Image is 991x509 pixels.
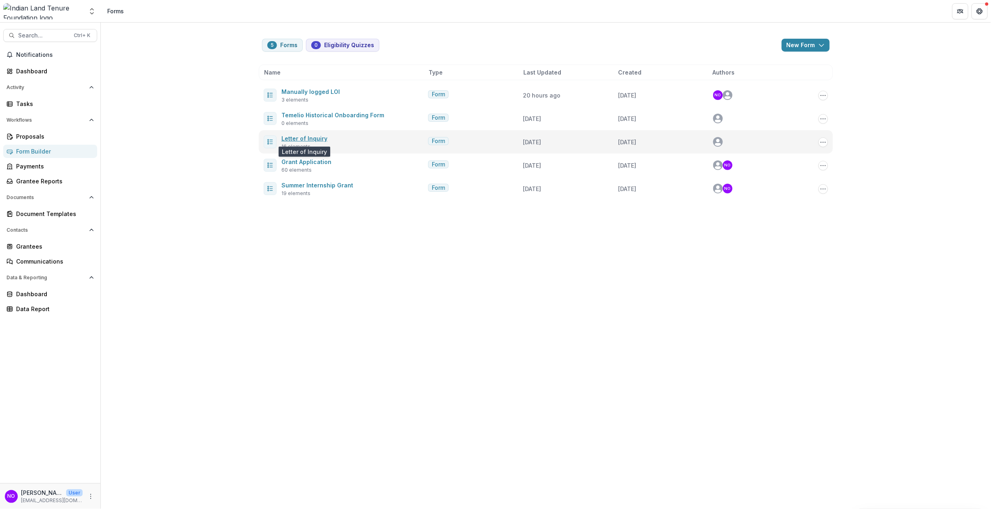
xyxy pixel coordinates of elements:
p: User [66,489,83,497]
div: Form Builder [16,147,91,156]
span: 5 [271,42,274,48]
span: [DATE] [618,185,636,192]
a: Grantee Reports [3,175,97,188]
span: Last Updated [523,68,561,77]
button: Options [818,137,828,147]
span: Form [432,185,445,191]
button: Options [818,161,828,170]
span: Form [432,138,445,145]
svg: avatar [713,184,723,193]
div: Dashboard [16,67,91,75]
span: [DATE] [523,139,541,145]
a: Temelio Historical Onboarding Form [281,112,384,118]
button: Forms [262,39,303,52]
div: Forms [107,7,124,15]
a: Document Templates [3,207,97,220]
div: Grantees [16,242,91,251]
button: Open Data & Reporting [3,271,97,284]
button: Options [818,114,828,124]
div: Grantee Reports [16,177,91,185]
span: Form [432,91,445,98]
svg: avatar [723,90,733,100]
button: Notifications [3,48,97,61]
button: Open Contacts [3,224,97,237]
button: Options [818,184,828,194]
div: Ctrl + K [72,31,92,40]
a: Communications [3,255,97,268]
span: Form [432,114,445,121]
a: Letter of Inquiry [281,135,327,142]
button: Get Help [972,3,988,19]
span: 60 elements [281,166,312,174]
div: Nicole Olson [715,93,721,97]
span: Notifications [16,52,94,58]
button: Open Workflows [3,114,97,127]
a: Grantees [3,240,97,253]
div: Communications [16,257,91,266]
img: Indian Land Tenure Foundation logo [3,3,83,19]
span: [DATE] [618,139,636,145]
div: Dashboard [16,290,91,298]
span: Search... [18,32,69,39]
button: Partners [952,3,968,19]
button: Search... [3,29,97,42]
div: Nicole Olson [8,494,15,499]
span: Type [429,68,443,77]
nav: breadcrumb [104,5,127,17]
div: Proposals [16,132,91,141]
span: Created [618,68,641,77]
button: Open Documents [3,191,97,204]
span: Activity [6,85,86,90]
svg: avatar [713,114,723,123]
div: Payments [16,162,91,170]
a: Tasks [3,97,97,110]
span: Workflows [6,117,86,123]
button: Options [818,91,828,100]
svg: avatar [713,137,723,147]
a: Manually logged LOI [281,88,340,95]
a: Form Builder [3,145,97,158]
span: 3 elements [281,96,308,104]
a: Grant Application [281,158,331,165]
span: Form [432,161,445,168]
span: 19 elements [281,190,310,197]
span: Documents [6,195,86,200]
button: Eligibility Quizzes [306,39,379,52]
svg: avatar [713,160,723,170]
a: Payments [3,160,97,173]
span: 16 elements [281,143,310,150]
a: Dashboard [3,287,97,301]
button: New Form [782,39,830,52]
span: Contacts [6,227,86,233]
div: Tasks [16,100,91,108]
p: [PERSON_NAME] [21,488,63,497]
span: Authors [713,68,735,77]
button: Open Activity [3,81,97,94]
span: [DATE] [523,162,541,169]
span: Name [264,68,281,77]
span: [DATE] [523,185,541,192]
p: [EMAIL_ADDRESS][DOMAIN_NAME] [21,497,83,504]
a: Data Report [3,302,97,316]
span: [DATE] [618,162,636,169]
span: [DATE] [618,92,636,99]
div: Nicole Olson [725,163,731,167]
button: Open entity switcher [86,3,98,19]
span: 20 hours ago [523,92,561,99]
a: Dashboard [3,64,97,78]
div: Document Templates [16,210,91,218]
span: [DATE] [523,115,541,122]
span: 0 [314,42,318,48]
span: [DATE] [618,115,636,122]
a: Summer Internship Grant [281,182,353,189]
span: Data & Reporting [6,275,86,280]
div: Nicole Olson [725,187,731,191]
div: Data Report [16,305,91,313]
a: Proposals [3,130,97,143]
span: 0 elements [281,120,308,127]
button: More [86,492,96,501]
